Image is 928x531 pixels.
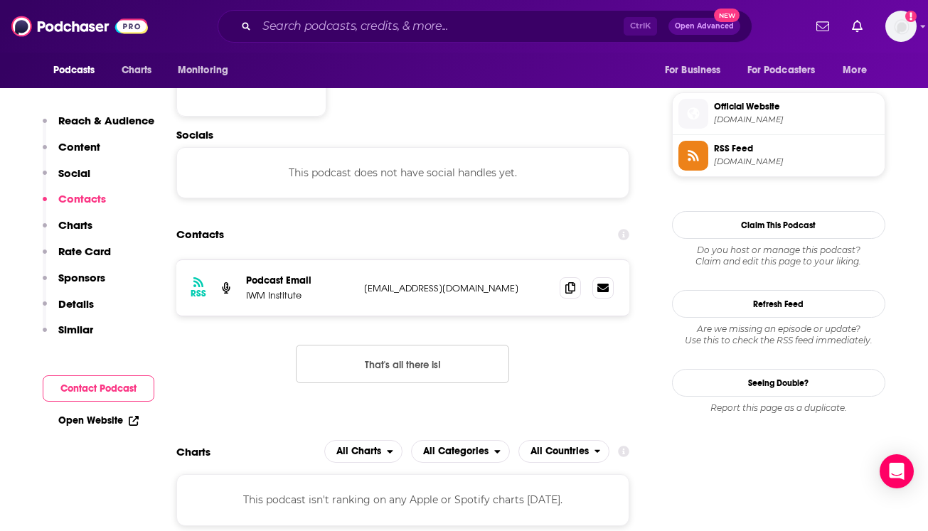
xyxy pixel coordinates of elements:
a: Official Website[DOMAIN_NAME] [678,99,879,129]
span: New [714,9,740,22]
p: Sponsors [58,271,105,284]
a: Open Website [58,414,139,427]
span: Monitoring [178,60,228,80]
span: For Podcasters [747,60,816,80]
button: Show profile menu [885,11,917,42]
p: Reach & Audience [58,114,154,127]
button: Sponsors [43,271,105,297]
svg: Add a profile image [905,11,917,22]
p: Rate Card [58,245,111,258]
button: Similar [43,323,93,349]
span: All Charts [336,446,381,456]
p: [EMAIL_ADDRESS][DOMAIN_NAME] [364,282,549,294]
div: Report this page as a duplicate. [672,402,885,414]
button: Contacts [43,192,106,218]
button: open menu [833,57,885,84]
img: Podchaser - Follow, Share and Rate Podcasts [11,13,148,40]
button: Charts [43,218,92,245]
p: Content [58,140,100,154]
h2: Socials [176,128,630,141]
p: Social [58,166,90,180]
button: Refresh Feed [672,290,885,318]
span: All Categories [423,446,489,456]
span: All Countries [530,446,589,456]
button: Contact Podcast [43,375,154,402]
span: RSS Feed [714,142,879,155]
span: Podcasts [53,60,95,80]
a: Show notifications dropdown [811,14,835,38]
a: RSS Feed[DOMAIN_NAME] [678,141,879,171]
button: open menu [411,440,510,463]
span: More [843,60,867,80]
div: Search podcasts, credits, & more... [218,10,752,43]
span: Open Advanced [675,23,734,30]
button: Reach & Audience [43,114,154,140]
button: Nothing here. [296,345,509,383]
a: Seeing Double? [672,369,885,397]
input: Search podcasts, credits, & more... [257,15,624,38]
p: IWM Institute [246,289,353,301]
button: Social [43,166,90,193]
a: Charts [112,57,161,84]
button: Open AdvancedNew [668,18,740,35]
h2: Countries [518,440,610,463]
div: This podcast isn't ranking on any Apple or Spotify charts [DATE]. [176,474,630,525]
div: Open Intercom Messenger [880,454,914,488]
h2: Platforms [324,440,402,463]
span: Ctrl K [624,17,657,36]
span: conflictofinterest.libsyn.com [714,114,879,125]
h3: RSS [191,288,206,299]
button: open menu [324,440,402,463]
p: Charts [58,218,92,232]
h2: Categories [411,440,510,463]
button: open menu [738,57,836,84]
button: open menu [518,440,610,463]
span: Do you host or manage this podcast? [672,245,885,256]
p: Contacts [58,192,106,205]
div: Are we missing an episode or update? Use this to check the RSS feed immediately. [672,323,885,346]
button: Claim This Podcast [672,211,885,239]
span: For Business [665,60,721,80]
span: Official Website [714,100,879,113]
p: Similar [58,323,93,336]
button: open menu [655,57,739,84]
button: Content [43,140,100,166]
span: conflictofinterest.libsyn.com [714,156,879,167]
a: Show notifications dropdown [846,14,868,38]
span: Logged in as ereardon [885,11,917,42]
button: Rate Card [43,245,111,271]
button: open menu [43,57,114,84]
p: Details [58,297,94,311]
img: User Profile [885,11,917,42]
h2: Contacts [176,221,224,248]
button: open menu [168,57,247,84]
button: Details [43,297,94,323]
span: Charts [122,60,152,80]
div: This podcast does not have social handles yet. [176,147,630,198]
h2: Charts [176,445,210,458]
p: Podcast Email [246,274,353,286]
div: Claim and edit this page to your liking. [672,245,885,267]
